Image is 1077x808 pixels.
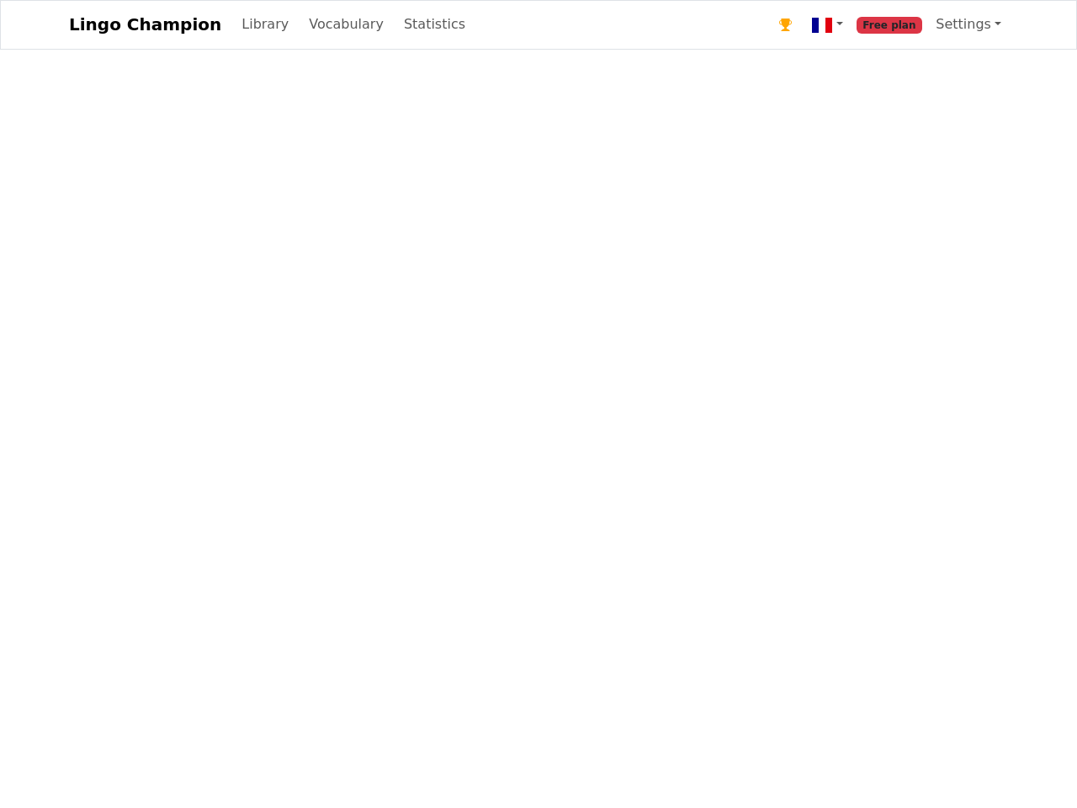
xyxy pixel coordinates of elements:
[850,8,930,42] a: Free plan
[857,17,923,34] span: Free plan
[69,8,221,41] a: Lingo Champion
[812,15,832,35] img: fr.svg
[929,8,1008,41] a: Settings
[397,8,472,41] a: Statistics
[302,8,390,41] a: Vocabulary
[235,8,295,41] a: Library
